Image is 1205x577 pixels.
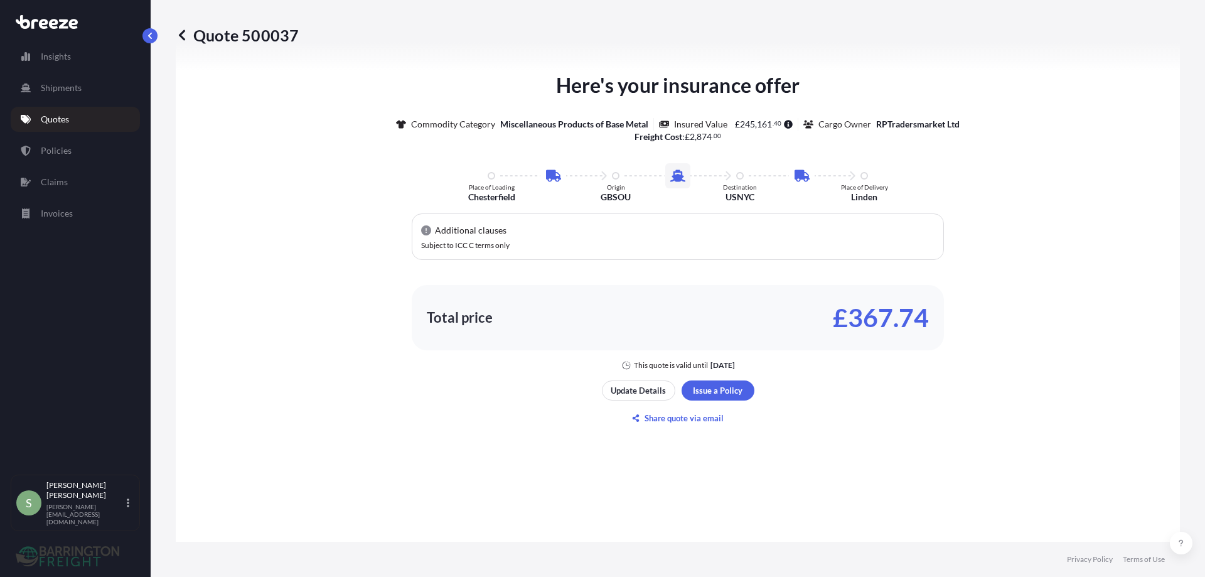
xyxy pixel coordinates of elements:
img: organization-logo [16,546,119,566]
p: Shipments [41,82,82,94]
p: Insured Value [674,118,727,131]
p: Place of Delivery [841,183,888,191]
span: 874 [697,132,712,141]
p: USNYC [726,191,754,203]
p: Chesterfield [468,191,515,203]
a: Insights [11,44,140,69]
button: Update Details [602,380,675,401]
p: Share quote via email [645,412,724,424]
a: Policies [11,138,140,163]
a: Privacy Policy [1067,554,1113,564]
p: Additional clauses [435,224,506,237]
p: Origin [607,183,625,191]
p: Destination [723,183,757,191]
span: . [773,121,774,126]
span: 245 [740,120,755,129]
p: RPTradersmarket Ltd [876,118,960,131]
p: Linden [851,191,877,203]
p: Invoices [41,207,73,220]
a: Shipments [11,75,140,100]
span: 40 [774,121,781,126]
p: GBSOU [601,191,631,203]
span: 161 [757,120,772,129]
p: Insights [41,50,71,63]
p: : [635,131,722,143]
p: Policies [41,144,72,157]
span: £ [735,120,740,129]
span: , [755,120,757,129]
p: Miscellaneous Products of Base Metal [500,118,648,131]
p: Subject to ICC C terms only [421,242,935,249]
a: Quotes [11,107,140,132]
span: 00 [714,134,721,138]
p: Place of Loading [469,183,515,191]
p: [PERSON_NAME][EMAIL_ADDRESS][DOMAIN_NAME] [46,503,124,526]
p: Here's your insurance offer [556,70,800,100]
span: 2 [690,132,695,141]
p: Update Details [611,384,666,397]
button: Issue a Policy [682,380,754,401]
p: Commodity Category [411,118,495,131]
a: Terms of Use [1123,554,1165,564]
p: [DATE] [710,360,735,370]
p: [PERSON_NAME] [PERSON_NAME] [46,480,124,500]
p: Claims [41,176,68,188]
p: Issue a Policy [693,384,742,397]
button: Share quote via email [602,408,754,428]
b: Freight Cost [635,131,682,142]
a: Invoices [11,201,140,226]
span: , [695,132,697,141]
p: Cargo Owner [818,118,871,131]
p: Quote 500037 [176,25,299,45]
span: S [26,497,32,509]
p: £367.74 [833,308,929,328]
p: This quote is valid until [634,360,708,370]
p: Total price [427,311,493,324]
span: . [712,134,714,138]
a: Claims [11,170,140,195]
span: £ [685,132,690,141]
p: Quotes [41,113,69,126]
